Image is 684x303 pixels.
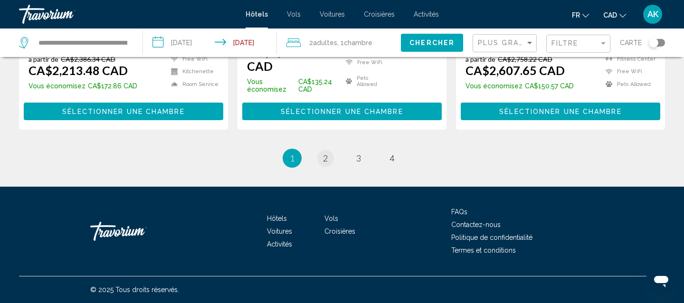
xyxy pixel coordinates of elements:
[465,63,565,77] ins: CA$2,607.65 CAD
[313,39,337,47] span: Adultes
[414,10,439,18] a: Activités
[324,215,338,222] a: Vols
[364,10,395,18] a: Croisières
[337,36,372,49] span: , 1
[28,63,128,77] ins: CA$2,213.48 CAD
[451,234,532,241] a: Politique de confidentialité
[499,108,621,115] span: Sélectionner une chambre
[247,78,341,93] p: CA$135.24 CAD
[356,153,361,163] span: 3
[465,55,495,63] span: a partir de
[28,82,137,90] p: CA$172.86 CAD
[324,227,355,235] a: Croisières
[61,55,115,63] del: CA$2,386.34 CAD
[478,39,591,47] span: Plus grandes économies
[344,39,372,47] span: Chambre
[620,36,642,49] span: Carte
[646,265,676,295] iframe: Button to launch messaging window
[281,108,403,115] span: Sélectionner une chambre
[28,55,58,63] span: a partir de
[62,108,184,115] span: Sélectionner une chambre
[267,227,292,235] a: Voitures
[572,8,589,22] button: Change language
[551,39,579,47] span: Filtre
[642,38,665,47] button: Toggle map
[320,10,345,18] a: Voitures
[19,5,236,24] a: Travorium
[267,240,292,248] a: Activités
[478,39,534,47] mat-select: Sort by
[601,67,655,76] li: Free WiFi
[166,67,218,76] li: Kitchenette
[409,39,455,47] span: Chercher
[242,105,442,115] a: Sélectionner une chambre
[601,55,655,63] li: Fitness Center
[546,34,610,54] button: Filter
[247,78,296,93] span: Vous économisez
[24,103,223,120] button: Sélectionner une chambre
[640,4,665,24] button: User Menu
[24,105,223,115] a: Sélectionner une chambre
[603,8,626,22] button: Change currency
[341,55,389,69] li: Free WiFi
[28,82,85,90] span: Vous économisez
[572,11,580,19] span: fr
[143,28,276,57] button: Check-in date: Aug 21, 2025 Check-out date: Aug 25, 2025
[166,80,218,88] li: Room Service
[647,9,658,19] span: AK
[19,149,665,168] ul: Pagination
[242,103,442,120] button: Sélectionner une chambre
[290,153,294,163] span: 1
[451,221,501,228] a: Contactez-nous
[498,55,552,63] del: CA$2,758.22 CAD
[461,103,660,120] button: Sélectionner une chambre
[451,208,467,216] a: FAQs
[603,11,617,19] span: CAD
[465,82,522,90] span: Vous économisez
[601,80,655,88] li: Pets Allowed
[465,82,574,90] p: CA$150.57 CAD
[287,10,301,18] a: Vols
[401,34,463,51] button: Chercher
[461,105,660,115] a: Sélectionner une chambre
[341,74,389,88] li: Pets Allowed
[323,153,328,163] span: 2
[267,215,287,222] a: Hôtels
[90,286,179,294] span: © 2025 Tous droits réservés.
[246,10,268,18] a: Hôtels
[389,153,394,163] span: 4
[451,246,516,254] a: Termes et conditions
[277,28,401,57] button: Travelers: 2 adults, 0 children
[90,217,185,246] a: Travorium
[309,36,337,49] span: 2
